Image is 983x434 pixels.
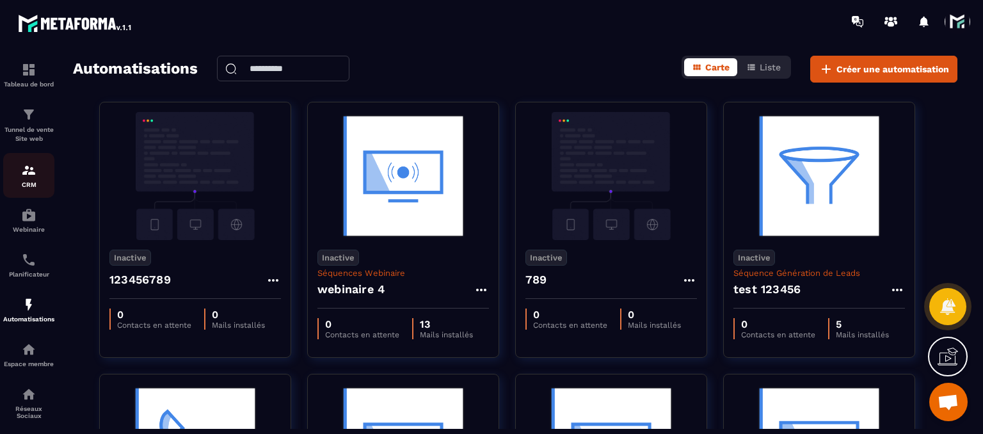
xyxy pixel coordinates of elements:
a: social-networksocial-networkRéseaux Sociaux [3,377,54,429]
a: automationsautomationsEspace membre [3,332,54,377]
a: schedulerschedulerPlanificateur [3,243,54,287]
img: scheduler [21,252,36,268]
h4: 123456789 [109,271,171,289]
p: 0 [628,309,681,321]
span: Créer une automatisation [836,63,949,76]
p: Séquence Génération de Leads [733,268,905,278]
p: Planificateur [3,271,54,278]
a: formationformationTunnel de vente Site web [3,97,54,153]
h4: webinaire 4 [317,280,385,298]
p: Webinaire [3,226,54,233]
p: Espace membre [3,360,54,367]
p: Inactive [733,250,775,266]
img: automation-background [317,112,489,240]
p: Inactive [525,250,567,266]
img: automations [21,297,36,312]
p: 0 [325,318,399,330]
img: logo [18,12,133,35]
p: 0 [212,309,265,321]
p: 13 [420,318,473,330]
p: Séquences Webinaire [317,268,489,278]
p: CRM [3,181,54,188]
p: 0 [117,309,191,321]
p: Tableau de bord [3,81,54,88]
button: Créer une automatisation [810,56,957,83]
a: Ouvrir le chat [929,383,968,421]
p: Mails installés [836,330,889,339]
h4: 789 [525,271,547,289]
span: Liste [760,62,781,72]
p: Mails installés [420,330,473,339]
p: Tunnel de vente Site web [3,125,54,143]
p: Contacts en attente [325,330,399,339]
p: Inactive [317,250,359,266]
h4: test 123456 [733,280,801,298]
p: Inactive [109,250,151,266]
img: formation [21,107,36,122]
img: formation [21,163,36,178]
a: automationsautomationsAutomatisations [3,287,54,332]
img: social-network [21,387,36,402]
a: formationformationTableau de bord [3,52,54,97]
img: automation-background [109,112,281,240]
p: Contacts en attente [533,321,607,330]
p: Contacts en attente [117,321,191,330]
a: automationsautomationsWebinaire [3,198,54,243]
img: automation-background [525,112,697,240]
p: Contacts en attente [741,330,815,339]
p: 5 [836,318,889,330]
p: Mails installés [628,321,681,330]
p: 0 [741,318,815,330]
button: Carte [684,58,737,76]
h2: Automatisations [73,56,198,83]
a: formationformationCRM [3,153,54,198]
img: automations [21,207,36,223]
img: automations [21,342,36,357]
p: Mails installés [212,321,265,330]
p: Automatisations [3,316,54,323]
p: Réseaux Sociaux [3,405,54,419]
img: formation [21,62,36,77]
p: 0 [533,309,607,321]
span: Carte [705,62,730,72]
img: automation-background [733,112,905,240]
button: Liste [739,58,788,76]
